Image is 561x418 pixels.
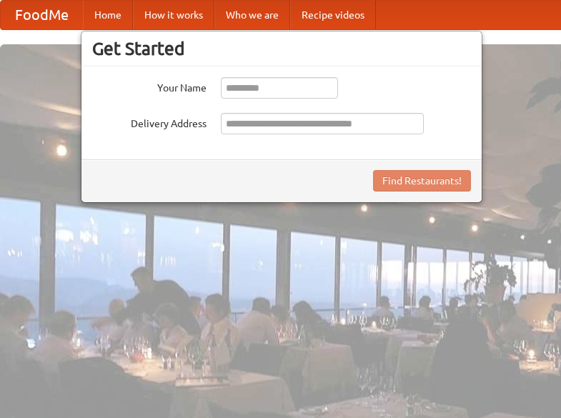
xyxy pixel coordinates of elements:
[373,170,471,191] button: Find Restaurants!
[92,38,471,59] h3: Get Started
[92,77,207,95] label: Your Name
[83,1,133,29] a: Home
[290,1,376,29] a: Recipe videos
[214,1,290,29] a: Who we are
[92,113,207,131] label: Delivery Address
[133,1,214,29] a: How it works
[1,1,83,29] a: FoodMe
